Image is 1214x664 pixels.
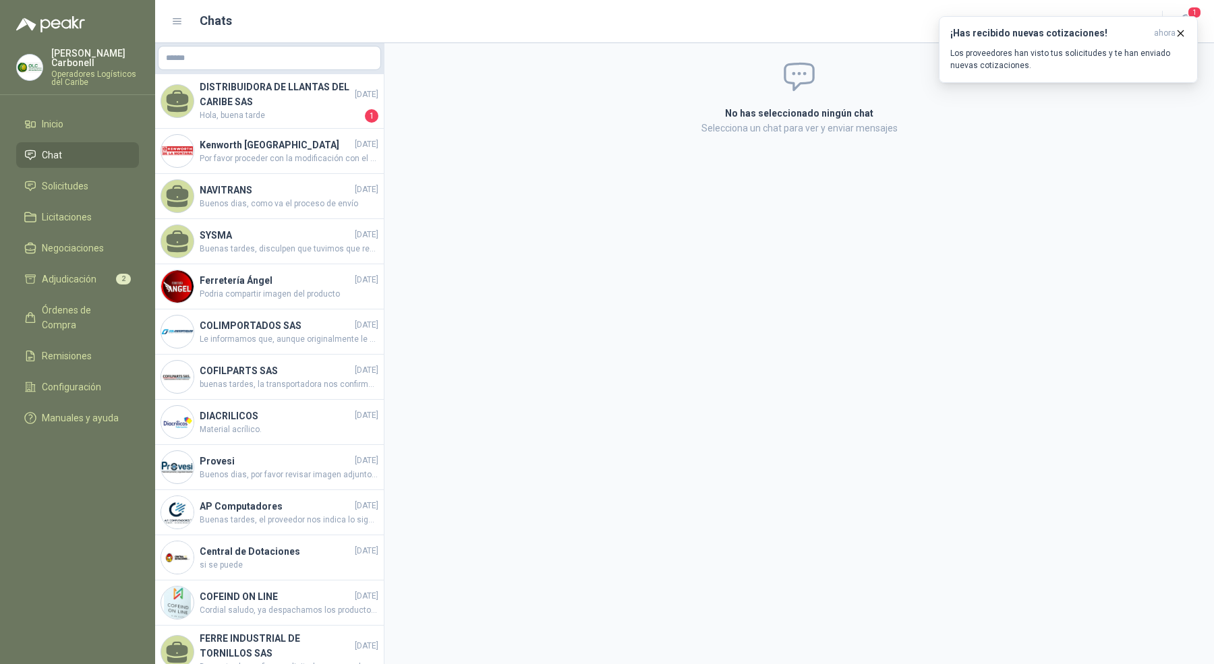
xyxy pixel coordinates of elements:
[16,297,139,338] a: Órdenes de Compra
[200,423,378,436] span: Material acrílico.
[200,469,378,481] span: Buenos dias, por favor revisar imagen adjunto y revisar bien la cotización. Están las medidas y l...
[161,451,194,483] img: Company Logo
[355,545,378,557] span: [DATE]
[42,117,63,131] span: Inicio
[42,380,101,394] span: Configuración
[355,590,378,603] span: [DATE]
[200,138,352,152] h4: Kenworth [GEOGRAPHIC_DATA]
[155,355,384,400] a: Company LogoCOFILPARTS SAS[DATE]buenas tardes, la transportadora nos confirma que entregara su pe...
[51,49,139,67] p: [PERSON_NAME] Carbonell
[564,106,1035,121] h2: No has seleccionado ningún chat
[42,241,104,255] span: Negociaciones
[355,319,378,332] span: [DATE]
[200,363,352,378] h4: COFILPARTS SAS
[161,496,194,529] img: Company Logo
[355,229,378,241] span: [DATE]
[1187,6,1202,19] span: 1
[16,142,139,168] a: Chat
[355,640,378,653] span: [DATE]
[355,454,378,467] span: [DATE]
[161,315,194,348] img: Company Logo
[200,183,352,198] h4: NAVITRANS
[161,586,194,619] img: Company Logo
[16,235,139,261] a: Negociaciones
[16,111,139,137] a: Inicio
[200,318,352,333] h4: COLIMPORTADOS SAS
[200,559,378,572] span: si se puede
[155,490,384,535] a: Company LogoAP Computadores[DATE]Buenas tardes, el proveedor nos indica lo siguiente: "la verdad ...
[155,264,384,309] a: Company LogoFerretería Ángel[DATE]Podria compartir imagen del producto
[200,454,352,469] h4: Provesi
[200,198,378,210] span: Buenos dias, como va el proceso de envío
[355,183,378,196] span: [DATE]
[161,361,194,393] img: Company Logo
[200,80,352,109] h4: DISTRIBUIDORA DE LLANTAS DEL CARIBE SAS
[16,405,139,431] a: Manuales y ayuda
[200,273,352,288] h4: Ferretería Ángel
[161,135,194,167] img: Company Logo
[155,219,384,264] a: SYSMA[DATE]Buenas tardes, disculpen que tuvimos que regresar la compra ya que el proveedor cotizó...
[42,303,126,332] span: Órdenes de Compra
[355,500,378,512] span: [DATE]
[155,535,384,580] a: Company LogoCentral de Dotaciones[DATE]si se puede
[42,179,88,193] span: Solicitudes
[200,109,362,123] span: Hola, buena tarde
[200,631,352,661] h4: FERRE INDUSTRIAL DE TORNILLOS SAS
[355,274,378,286] span: [DATE]
[355,364,378,377] span: [DATE]
[16,173,139,199] a: Solicitudes
[1174,9,1198,34] button: 1
[365,109,378,123] span: 1
[939,16,1198,83] button: ¡Has recibido nuevas cotizaciones!ahora Los proveedores han visto tus solicitudes y te han enviad...
[42,210,92,224] span: Licitaciones
[42,349,92,363] span: Remisiones
[200,11,232,30] h1: Chats
[200,514,378,526] span: Buenas tardes, el proveedor nos indica lo siguiente: "la verdad lo mejor que podrias hacer es si ...
[200,544,352,559] h4: Central de Dotaciones
[161,270,194,303] img: Company Logo
[200,333,378,346] span: Le informamos que, aunque originalmente le cotizamos el producto en la marca TRUPPER, lamentablem...
[155,74,384,129] a: DISTRIBUIDORA DE LLANTAS DEL CARIBE SAS[DATE]Hola, buena tarde1
[950,28,1149,39] h3: ¡Has recibido nuevas cotizaciones!
[155,129,384,174] a: Company LogoKenworth [GEOGRAPHIC_DATA][DATE]Por favor proceder con la modificación con el mismo n...
[355,88,378,101] span: [DATE]
[355,138,378,151] span: [DATE]
[200,589,352,604] h4: COFEIND ON LINE
[200,604,378,617] span: Cordial saludo, ya despachamos los productos al lugar indicado. por favor proporcionar esta palab...
[161,541,194,574] img: Company Logo
[16,266,139,292] a: Adjudicación2
[42,148,62,162] span: Chat
[51,70,139,86] p: Operadores Logísticos del Caribe
[155,580,384,626] a: Company LogoCOFEIND ON LINE[DATE]Cordial saludo, ya despachamos los productos al lugar indicado. ...
[16,204,139,230] a: Licitaciones
[355,409,378,422] span: [DATE]
[17,55,42,80] img: Company Logo
[42,272,96,286] span: Adjudicación
[16,374,139,400] a: Configuración
[116,274,131,284] span: 2
[950,47,1186,71] p: Los proveedores han visto tus solicitudes y te han enviado nuevas cotizaciones.
[42,411,119,425] span: Manuales y ayuda
[200,378,378,391] span: buenas tardes, la transportadora nos confirma que entregara su pedido el día de [DATE].
[161,406,194,438] img: Company Logo
[155,174,384,219] a: NAVITRANS[DATE]Buenos dias, como va el proceso de envío
[564,121,1035,135] p: Selecciona un chat para ver y enviar mensajes
[200,152,378,165] span: Por favor proceder con la modificación con el mismo número de orden. Agradeciendo su gestión lo a...
[155,400,384,445] a: Company LogoDIACRILICOS[DATE]Material acrílico.
[200,288,378,301] span: Podria compartir imagen del producto
[155,309,384,355] a: Company LogoCOLIMPORTADOS SAS[DATE]Le informamos que, aunque originalmente le cotizamos el produc...
[155,445,384,490] a: Company LogoProvesi[DATE]Buenos dias, por favor revisar imagen adjunto y revisar bien la cotizaci...
[200,228,352,243] h4: SYSMA
[16,16,85,32] img: Logo peakr
[200,409,352,423] h4: DIACRILICOS
[200,243,378,255] span: Buenas tardes, disculpen que tuvimos que regresar la compra ya que el proveedor cotizó un kit de ...
[16,343,139,369] a: Remisiones
[1154,28,1176,39] span: ahora
[200,499,352,514] h4: AP Computadores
